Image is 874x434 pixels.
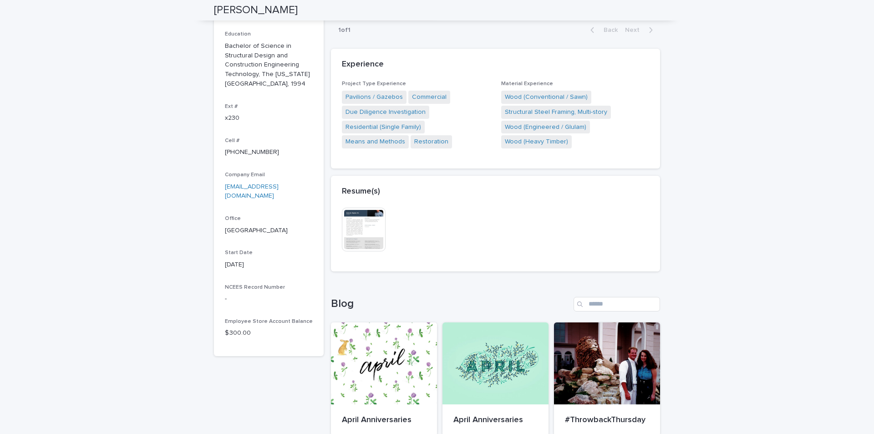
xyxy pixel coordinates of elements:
span: Material Experience [501,81,553,87]
span: Start Date [225,250,253,255]
span: Ext # [225,104,238,109]
h1: Blog [331,297,570,311]
a: Wood (Conventional / Sawn) [505,92,588,102]
p: [DATE] [225,260,313,270]
a: Commercial [412,92,447,102]
span: NCEES Record Number [225,285,285,290]
span: Cell # [225,138,239,143]
a: Due Diligence Investigation [346,107,426,117]
p: #ThrowbackThursday [565,415,649,425]
span: Project Type Experience [342,81,406,87]
a: [PHONE_NUMBER] [225,149,279,155]
a: Wood (Engineered / Glulam) [505,123,586,132]
h2: [PERSON_NAME] [214,4,298,17]
a: Pavilions / Gazebos [346,92,403,102]
span: Employee Store Account Balance [225,319,313,324]
h2: Resume(s) [342,187,380,197]
p: $ 300.00 [225,328,313,338]
p: 1 of 1 [331,19,358,41]
a: [EMAIL_ADDRESS][DOMAIN_NAME] [225,184,279,199]
a: Restoration [414,137,448,147]
p: - [225,294,313,304]
p: [GEOGRAPHIC_DATA] [225,226,313,235]
button: Next [621,26,660,34]
span: Office [225,216,241,221]
span: Education [225,31,251,37]
a: Residential (Single Family) [346,123,421,132]
p: April Anniversaries [342,415,426,425]
h2: Experience [342,60,384,70]
a: Wood (Heavy Timber) [505,137,568,147]
span: Back [598,27,618,33]
p: April Anniversaries [453,415,538,425]
a: Means and Methods [346,137,405,147]
span: Company Email [225,172,265,178]
input: Search [574,297,660,311]
a: x230 [225,115,239,121]
button: Back [583,26,621,34]
span: Next [625,27,645,33]
p: Bachelor of Science in Structural Design and Construction Engineering Technology, The [US_STATE][... [225,41,313,89]
a: Structural Steel Framing, Multi-story [505,107,607,117]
